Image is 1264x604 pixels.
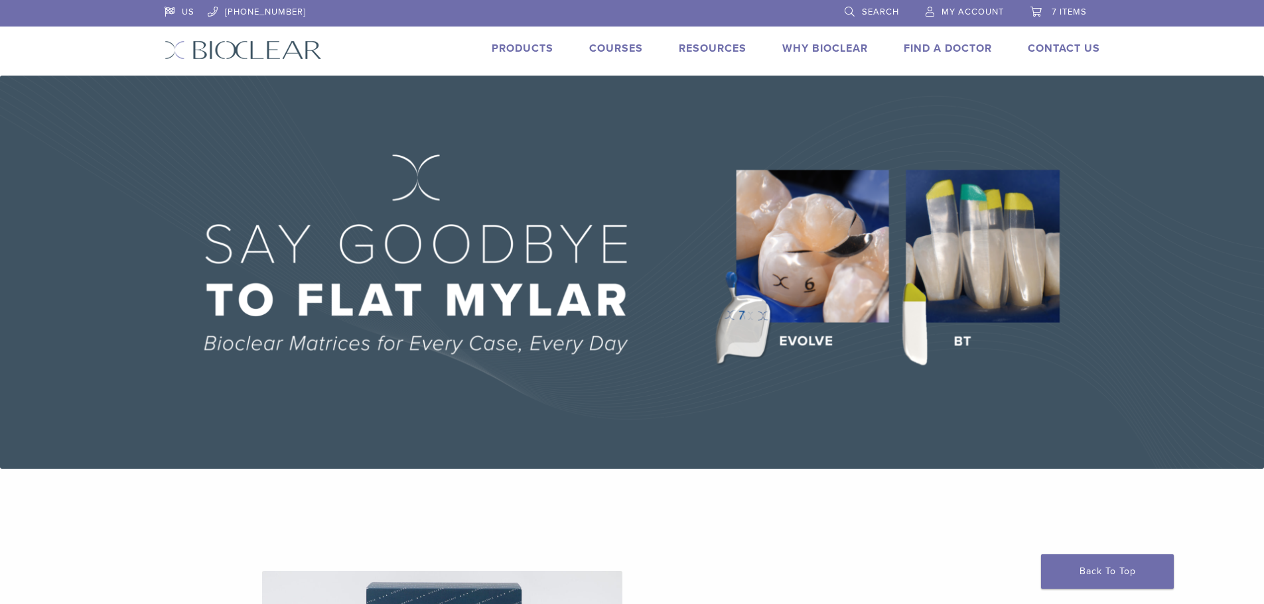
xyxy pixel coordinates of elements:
[589,42,643,55] a: Courses
[782,42,868,55] a: Why Bioclear
[679,42,746,55] a: Resources
[1052,7,1087,17] span: 7 items
[942,7,1004,17] span: My Account
[1028,42,1100,55] a: Contact Us
[1041,554,1174,589] a: Back To Top
[165,40,322,60] img: Bioclear
[904,42,992,55] a: Find A Doctor
[862,7,899,17] span: Search
[492,42,553,55] a: Products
